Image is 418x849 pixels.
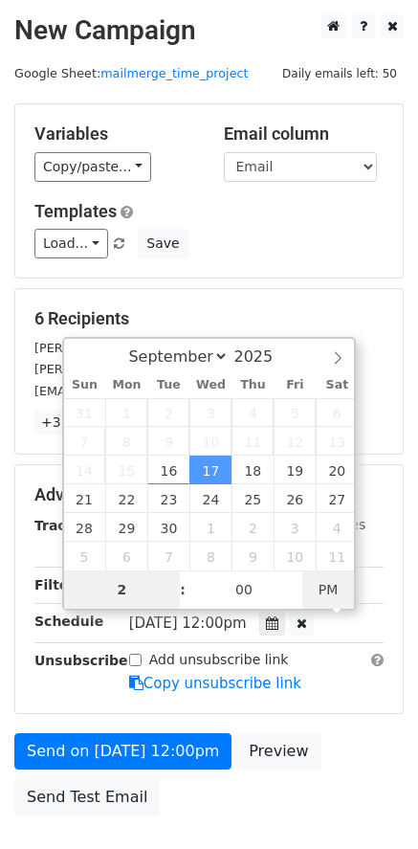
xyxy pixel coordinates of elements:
[14,779,160,815] a: Send Test Email
[147,427,189,456] span: September 9, 2025
[34,201,117,221] a: Templates
[14,66,249,80] small: Google Sheet:
[236,733,320,770] a: Preview
[147,484,189,513] span: September 23, 2025
[147,379,189,391] span: Tue
[189,513,231,542] span: October 1, 2025
[34,484,384,505] h5: Advanced
[147,513,189,542] span: September 30, 2025
[105,398,147,427] span: September 1, 2025
[138,229,187,258] button: Save
[231,398,274,427] span: September 4, 2025
[34,152,151,182] a: Copy/paste...
[189,484,231,513] span: September 24, 2025
[189,379,231,391] span: Wed
[180,570,186,609] span: :
[274,484,316,513] span: September 26, 2025
[34,123,195,145] h5: Variables
[316,398,358,427] span: September 6, 2025
[34,308,384,329] h5: 6 Recipients
[316,484,358,513] span: September 27, 2025
[189,398,231,427] span: September 3, 2025
[189,456,231,484] span: September 17, 2025
[274,513,316,542] span: October 3, 2025
[105,456,147,484] span: September 15, 2025
[14,733,231,770] a: Send on [DATE] 12:00pm
[274,456,316,484] span: September 19, 2025
[64,379,106,391] span: Sun
[34,362,349,376] small: [PERSON_NAME][EMAIL_ADDRESS][DOMAIN_NAME]
[231,456,274,484] span: September 18, 2025
[275,66,404,80] a: Daily emails left: 50
[316,456,358,484] span: September 20, 2025
[34,577,83,592] strong: Filters
[34,653,128,668] strong: Unsubscribe
[105,484,147,513] span: September 22, 2025
[147,398,189,427] span: September 2, 2025
[224,123,385,145] h5: Email column
[316,427,358,456] span: September 13, 2025
[274,542,316,570] span: October 10, 2025
[105,427,147,456] span: September 8, 2025
[229,347,297,366] input: Year
[231,542,274,570] span: October 9, 2025
[316,542,358,570] span: October 11, 2025
[34,614,103,629] strong: Schedule
[105,542,147,570] span: October 6, 2025
[316,513,358,542] span: October 4, 2025
[129,675,301,692] a: Copy unsubscribe link
[147,542,189,570] span: October 7, 2025
[64,513,106,542] span: September 28, 2025
[34,411,106,435] a: +3 more
[186,570,302,609] input: Minute
[231,379,274,391] span: Thu
[64,484,106,513] span: September 21, 2025
[64,398,106,427] span: August 31, 2025
[147,456,189,484] span: September 16, 2025
[34,341,349,355] small: [PERSON_NAME][EMAIL_ADDRESS][DOMAIN_NAME]
[316,379,358,391] span: Sat
[105,513,147,542] span: September 29, 2025
[64,570,181,609] input: Hour
[302,570,355,609] span: Click to toggle
[231,513,274,542] span: October 2, 2025
[274,379,316,391] span: Fri
[274,398,316,427] span: September 5, 2025
[274,427,316,456] span: September 12, 2025
[189,542,231,570] span: October 8, 2025
[34,384,248,398] small: [EMAIL_ADDRESS][DOMAIN_NAME]
[34,229,108,258] a: Load...
[129,614,247,632] span: [DATE] 12:00pm
[100,66,248,80] a: mailmerge_time_project
[14,14,404,47] h2: New Campaign
[64,456,106,484] span: September 14, 2025
[231,484,274,513] span: September 25, 2025
[322,757,418,849] iframe: Chat Widget
[64,427,106,456] span: September 7, 2025
[275,63,404,84] span: Daily emails left: 50
[64,542,106,570] span: October 5, 2025
[105,379,147,391] span: Mon
[231,427,274,456] span: September 11, 2025
[149,650,289,670] label: Add unsubscribe link
[189,427,231,456] span: September 10, 2025
[34,518,99,533] strong: Tracking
